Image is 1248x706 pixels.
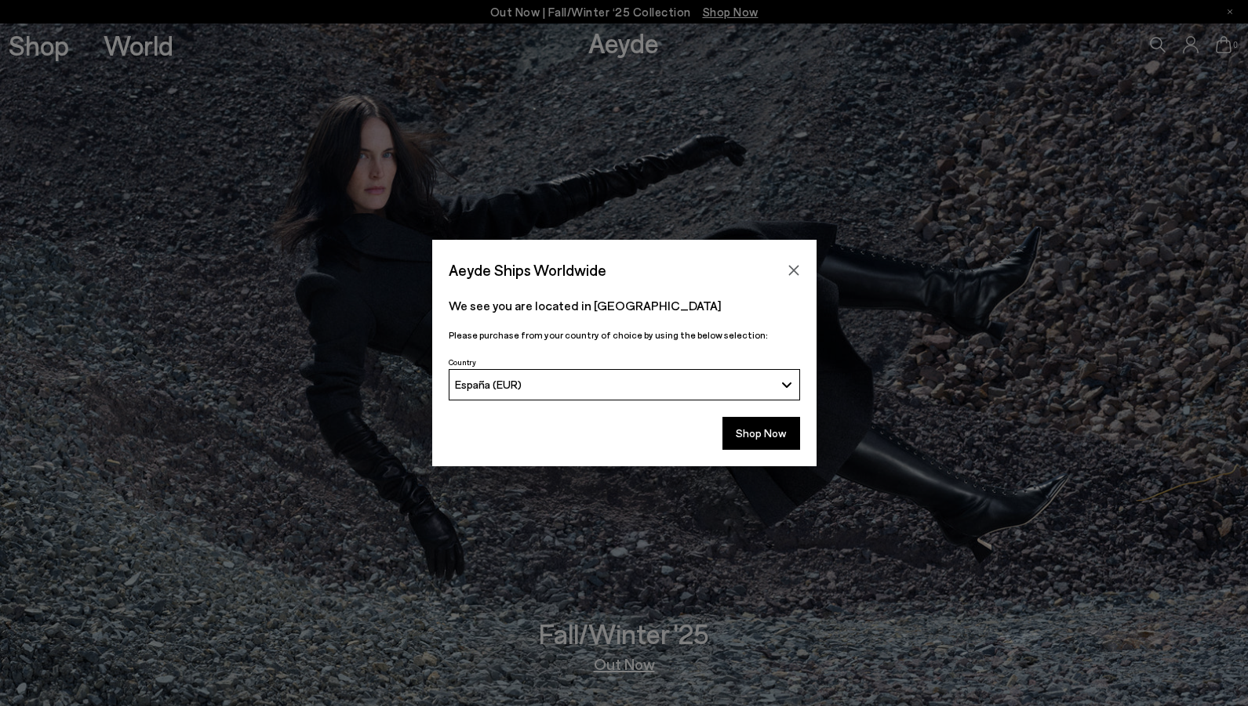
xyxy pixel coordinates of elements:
[455,378,522,391] span: España (EUR)
[449,328,800,342] p: Please purchase from your country of choice by using the below selection:
[449,357,476,367] span: Country
[782,259,806,282] button: Close
[449,256,606,284] span: Aeyde Ships Worldwide
[722,417,800,450] button: Shop Now
[449,296,800,315] p: We see you are located in [GEOGRAPHIC_DATA]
